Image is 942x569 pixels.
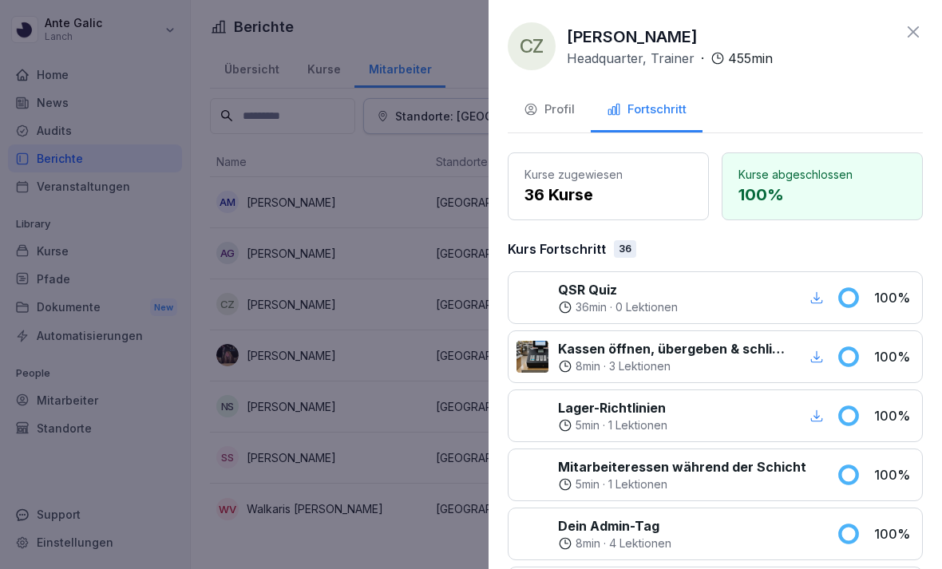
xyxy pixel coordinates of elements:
p: 100 % [874,288,914,307]
div: · [567,49,773,68]
p: 8 min [576,358,600,374]
p: Kurs Fortschritt [508,239,606,259]
p: 4 Lektionen [609,535,671,551]
p: 100 % [874,347,914,366]
p: 100 % [874,406,914,425]
button: Fortschritt [591,89,703,132]
button: Profil [508,89,591,132]
p: 0 Lektionen [615,299,678,315]
p: Headquarter, Trainer [567,49,695,68]
p: Kassen öffnen, übergeben & schließen [558,339,787,358]
div: · [558,535,671,551]
p: 100 % [874,524,914,543]
p: 455 min [728,49,773,68]
p: 1 Lektionen [608,476,667,492]
div: · [558,358,787,374]
p: Mitarbeiteressen während der Schicht [558,457,806,476]
div: CZ [508,22,556,70]
p: [PERSON_NAME] [567,25,698,49]
p: 5 min [576,476,600,492]
div: Fortschritt [607,101,687,119]
p: Kurse zugewiesen [524,166,692,183]
p: 8 min [576,535,600,551]
p: Dein Admin-Tag [558,516,671,535]
p: Lager-Richtlinien [558,398,667,417]
p: 100 % [738,183,906,207]
p: 1 Lektionen [608,417,667,433]
div: Profil [524,101,575,119]
p: 3 Lektionen [609,358,671,374]
p: 36 Kurse [524,183,692,207]
div: 36 [614,240,636,258]
p: Kurse abgeschlossen [738,166,906,183]
div: · [558,299,678,315]
p: 100 % [874,465,914,484]
p: QSR Quiz [558,280,678,299]
p: 5 min [576,417,600,433]
div: · [558,417,667,433]
p: 36 min [576,299,607,315]
div: · [558,476,806,492]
